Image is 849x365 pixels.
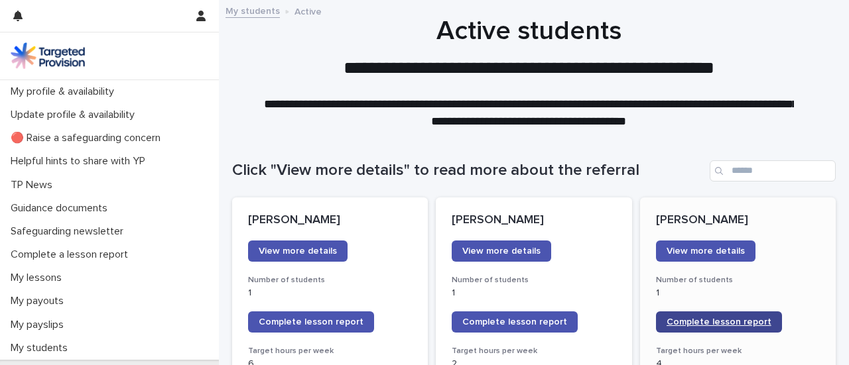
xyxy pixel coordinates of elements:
span: Complete lesson report [667,317,771,327]
h3: Number of students [656,275,820,286]
h1: Click "View more details" to read more about the referral [232,161,704,180]
p: 🔴 Raise a safeguarding concern [5,132,171,144]
p: My payouts [5,295,74,307]
p: Safeguarding newsletter [5,225,134,238]
p: 1 [656,287,820,299]
p: [PERSON_NAME] [656,213,820,228]
p: [PERSON_NAME] [248,213,412,228]
span: Complete lesson report [462,317,567,327]
p: TP News [5,179,63,191]
p: Complete a lesson report [5,248,139,261]
a: Complete lesson report [248,311,374,333]
p: Helpful hints to share with YP [5,155,156,168]
h3: Number of students [248,275,412,286]
span: View more details [462,246,541,256]
span: Complete lesson report [259,317,363,327]
p: Guidance documents [5,202,118,215]
h1: Active students [232,15,826,47]
h3: Target hours per week [656,346,820,356]
input: Search [710,160,836,182]
p: 1 [248,287,412,299]
span: View more details [259,246,337,256]
p: Update profile & availability [5,109,145,121]
a: View more details [656,240,755,262]
a: Complete lesson report [452,311,578,333]
h3: Target hours per week [248,346,412,356]
a: View more details [248,240,348,262]
p: My payslips [5,319,74,331]
span: View more details [667,246,745,256]
a: My students [226,3,280,18]
img: M5nRWzHhSzIhMunXDL62 [11,42,85,69]
h3: Number of students [452,275,616,286]
p: My students [5,342,78,354]
p: [PERSON_NAME] [452,213,616,228]
a: Complete lesson report [656,311,782,333]
p: My profile & availability [5,85,125,98]
p: My lessons [5,272,72,284]
p: Active [294,3,322,18]
p: 1 [452,287,616,299]
h3: Target hours per week [452,346,616,356]
a: View more details [452,240,551,262]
